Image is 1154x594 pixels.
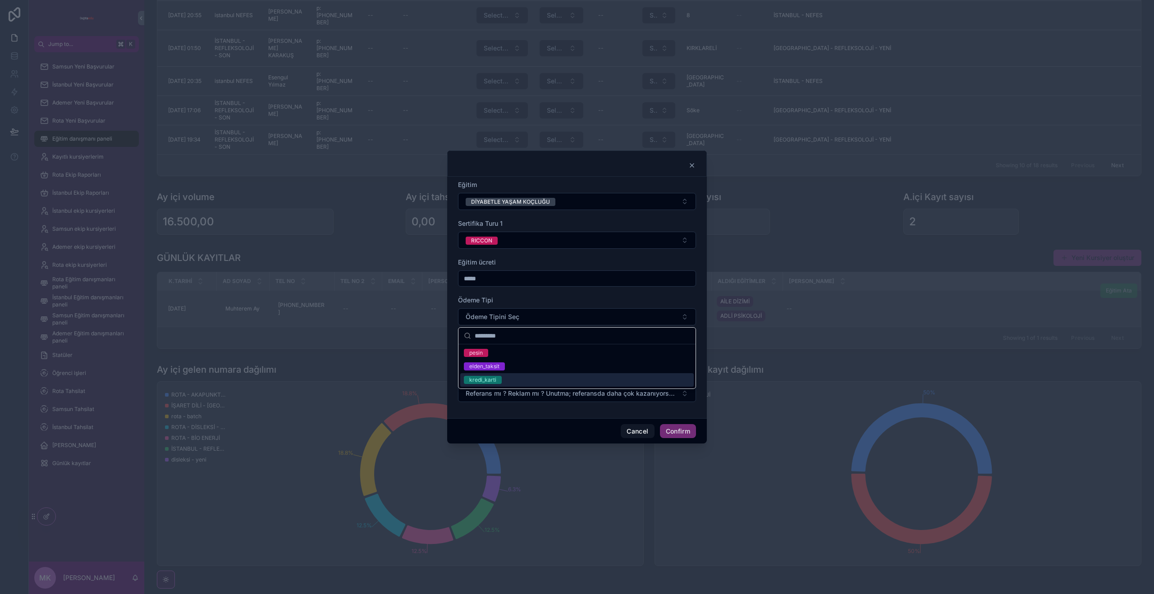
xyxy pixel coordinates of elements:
div: Suggestions [458,344,696,388]
button: Select Button [458,385,696,402]
div: RICCON [471,237,492,245]
div: DİYABETLE YAŞAM KOÇLUĞU [471,198,550,206]
button: Cancel [621,424,654,439]
span: Eğitim ücreti [458,258,496,266]
span: Eğitim [458,181,477,188]
div: pesin [469,349,483,357]
div: kredi_karti [469,376,496,384]
span: Sertifika Turu 1 [458,219,503,227]
button: Select Button [458,193,696,210]
span: Referans mı ? Reklam mı ? Unutma; referansda daha çok kazanıyorsun. 💵 [466,389,678,398]
button: Select Button [458,308,696,325]
button: Select Button [458,232,696,249]
span: Ödeme Tipini Seç [466,312,519,321]
span: Ödeme Tipi [458,296,493,304]
div: elden_taksit [469,362,499,370]
button: Confirm [660,424,696,439]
